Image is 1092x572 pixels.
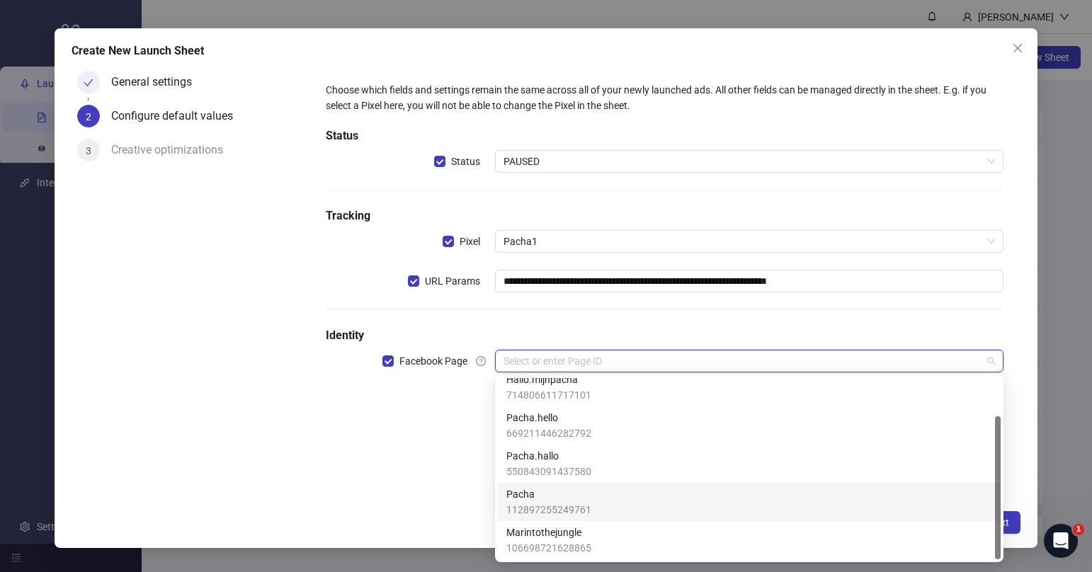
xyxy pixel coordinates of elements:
[445,154,486,169] span: Status
[1044,524,1078,558] iframe: Intercom live chat
[506,464,591,479] span: 550843091437580
[326,127,1003,144] h5: Status
[72,42,1020,59] div: Create New Launch Sheet
[504,231,995,252] span: Pacha1
[498,521,1001,559] div: Marintothejungle
[506,372,591,387] span: Hallo.mijnpacha
[504,151,995,172] span: PAUSED
[506,486,591,502] span: Pacha
[326,82,1003,113] div: Choose which fields and settings remain the same across all of your newly launched ads. All other...
[506,448,591,464] span: Pacha.hallo
[111,139,234,161] div: Creative optimizations
[84,78,93,88] span: check
[498,406,1001,445] div: Pacha.hello
[506,502,591,517] span: 112897255249761
[1006,37,1029,59] button: Close
[326,327,1003,344] h5: Identity
[506,387,591,403] span: 714806611717101
[476,356,486,366] span: question-circle
[506,410,591,425] span: Pacha.hello
[419,273,486,289] span: URL Params
[498,445,1001,483] div: Pacha.hallo
[506,425,591,441] span: 669211446282792
[506,540,591,556] span: 106698721628865
[111,105,244,127] div: Configure default values
[454,234,486,249] span: Pixel
[498,483,1001,521] div: Pacha
[111,71,203,93] div: General settings
[394,353,473,369] span: Facebook Page
[498,368,1001,406] div: Hallo.mijnpacha
[1012,42,1023,54] span: close
[86,111,91,122] span: 2
[86,145,91,156] span: 3
[1073,524,1084,535] span: 1
[326,207,1003,224] h5: Tracking
[506,525,591,540] span: Marintothejungle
